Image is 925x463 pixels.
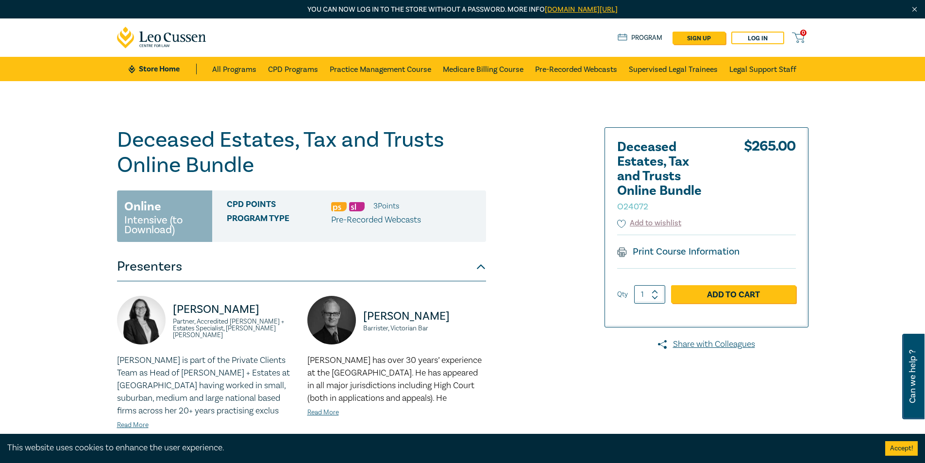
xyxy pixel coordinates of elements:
[673,32,725,44] a: sign up
[124,215,205,235] small: Intensive (to Download)
[349,202,365,211] img: Substantive Law
[629,57,718,81] a: Supervised Legal Trainees
[885,441,918,456] button: Accept cookies
[443,57,523,81] a: Medicare Billing Course
[910,5,919,14] img: Close
[617,201,648,212] small: O24072
[117,127,486,178] h1: Deceased Estates, Tax and Trusts Online Bundle
[331,214,421,226] p: Pre-Recorded Webcasts
[618,33,663,43] a: Program
[617,245,740,258] a: Print Course Information
[729,57,796,81] a: Legal Support Staff
[117,354,296,417] p: [PERSON_NAME] is part of the Private Clients Team as Head of [PERSON_NAME] + Estates at [GEOGRAPH...
[617,140,724,213] h2: Deceased Estates, Tax and Trusts Online Bundle
[373,200,399,212] li: 3 Point s
[744,140,796,218] div: $ 265.00
[307,296,356,344] img: https://s3.ap-southeast-2.amazonaws.com/leo-cussen-store-production-content/Contacts/Michael%20Hi...
[173,302,296,317] p: [PERSON_NAME]
[227,214,331,226] span: Program type
[330,57,431,81] a: Practice Management Course
[545,5,618,14] a: [DOMAIN_NAME][URL]
[800,30,807,36] span: 0
[227,200,331,212] span: CPD Points
[268,57,318,81] a: CPD Programs
[731,32,784,44] a: Log in
[363,309,486,324] p: [PERSON_NAME]
[307,408,339,417] a: Read More
[617,289,628,300] label: Qty
[117,421,149,429] a: Read More
[117,252,486,281] button: Presenters
[908,340,917,413] span: Can we help ?
[212,57,256,81] a: All Programs
[363,325,486,332] small: Barrister, Victorian Bar
[331,202,347,211] img: Professional Skills
[117,296,166,344] img: https://s3.ap-southeast-2.amazonaws.com/leo-cussen-store-production-content/Contacts/Naomi%20Guye...
[617,218,682,229] button: Add to wishlist
[124,198,161,215] h3: Online
[634,285,665,304] input: 1
[129,64,196,74] a: Store Home
[671,285,796,304] a: Add to Cart
[117,4,808,15] p: You can now log in to the store without a password. More info
[605,338,808,351] a: Share with Colleagues
[7,442,871,454] div: This website uses cookies to enhance the user experience.
[173,318,296,339] small: Partner, Accredited [PERSON_NAME] + Estates Specialist, [PERSON_NAME] [PERSON_NAME]
[307,355,482,404] span: [PERSON_NAME] has over 30 years’ experience at the [GEOGRAPHIC_DATA]. He has appeared in all majo...
[535,57,617,81] a: Pre-Recorded Webcasts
